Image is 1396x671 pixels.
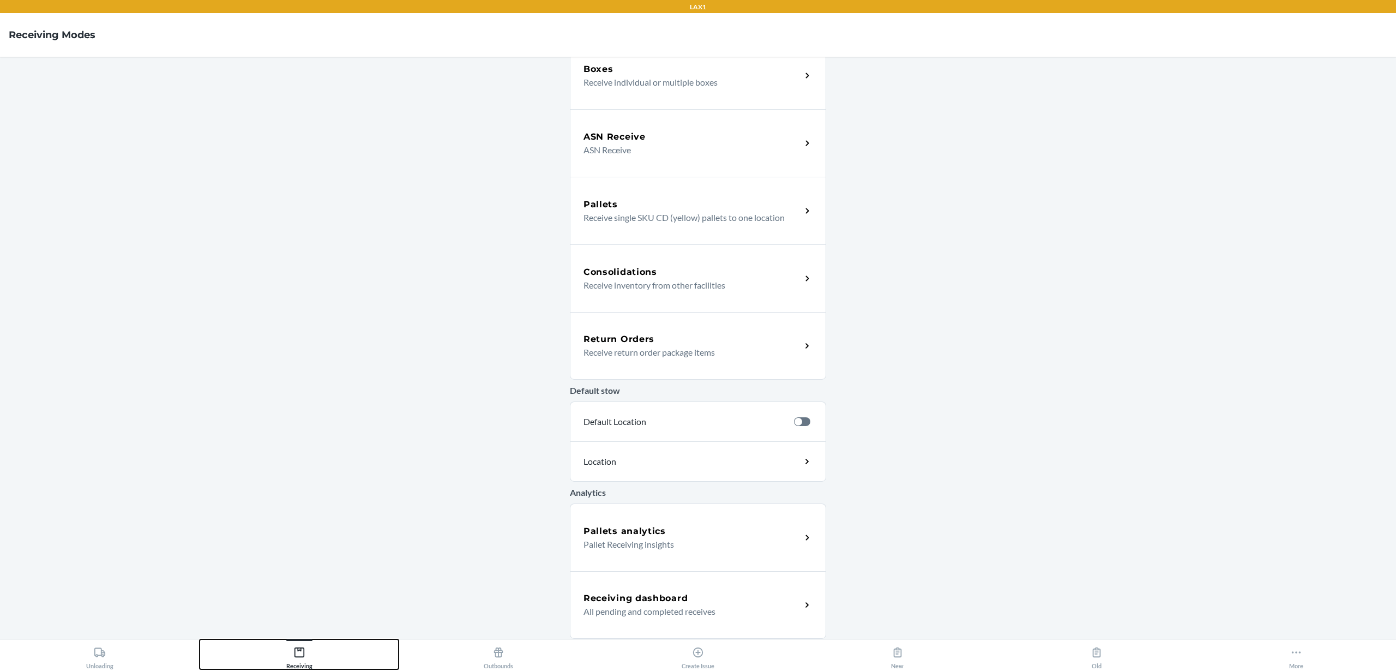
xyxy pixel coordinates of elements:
p: Pallet Receiving insights [583,538,792,551]
h4: Receiving Modes [9,28,95,42]
p: Receive single SKU CD (yellow) pallets to one location [583,211,792,224]
p: ASN Receive [583,143,792,157]
button: New [798,639,997,669]
button: Old [997,639,1197,669]
a: Receiving dashboardAll pending and completed receives [570,571,826,639]
div: Old [1091,642,1103,669]
a: Pallets analyticsPallet Receiving insights [570,504,826,571]
button: More [1196,639,1396,669]
p: Default Location [583,415,785,428]
a: ConsolidationsReceive inventory from other facilities [570,244,826,312]
p: Receive individual or multiple boxes [583,76,792,89]
div: Unloading [86,642,113,669]
h5: Return Orders [583,333,654,346]
a: Return OrdersReceive return order package items [570,312,826,380]
p: Analytics [570,486,826,499]
div: More [1289,642,1303,669]
div: Receiving [286,642,312,669]
div: Outbounds [484,642,513,669]
p: All pending and completed receives [583,605,792,618]
h5: Pallets analytics [583,525,666,538]
a: Location [570,441,826,482]
h5: ASN Receive [583,130,646,143]
div: Create Issue [682,642,714,669]
p: Location [583,455,712,468]
p: Default stow [570,384,826,397]
h5: Boxes [583,63,613,76]
button: Create Issue [598,639,798,669]
h5: Consolidations [583,266,657,279]
div: New [891,642,904,669]
a: BoxesReceive individual or multiple boxes [570,41,826,109]
a: ASN ReceiveASN Receive [570,109,826,177]
h5: Receiving dashboard [583,592,688,605]
p: Receive inventory from other facilities [583,279,792,292]
p: Receive return order package items [583,346,792,359]
p: LAX1 [690,2,706,12]
button: Receiving [200,639,399,669]
h5: Pallets [583,198,618,211]
button: Outbounds [399,639,598,669]
a: PalletsReceive single SKU CD (yellow) pallets to one location [570,177,826,244]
